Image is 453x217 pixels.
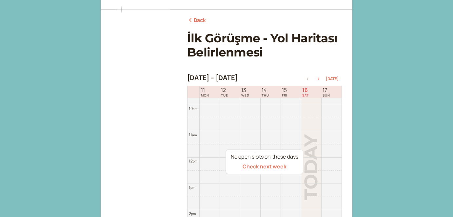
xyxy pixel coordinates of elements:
h1: İlk Görüşme - Yol Haritası Belirlenmesi [187,31,342,59]
div: No open slots on these days [231,153,298,161]
a: Back [187,16,206,25]
button: [DATE] [326,76,339,81]
h2: [DATE] – [DATE] [187,74,238,82]
button: Check next week [243,163,286,169]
